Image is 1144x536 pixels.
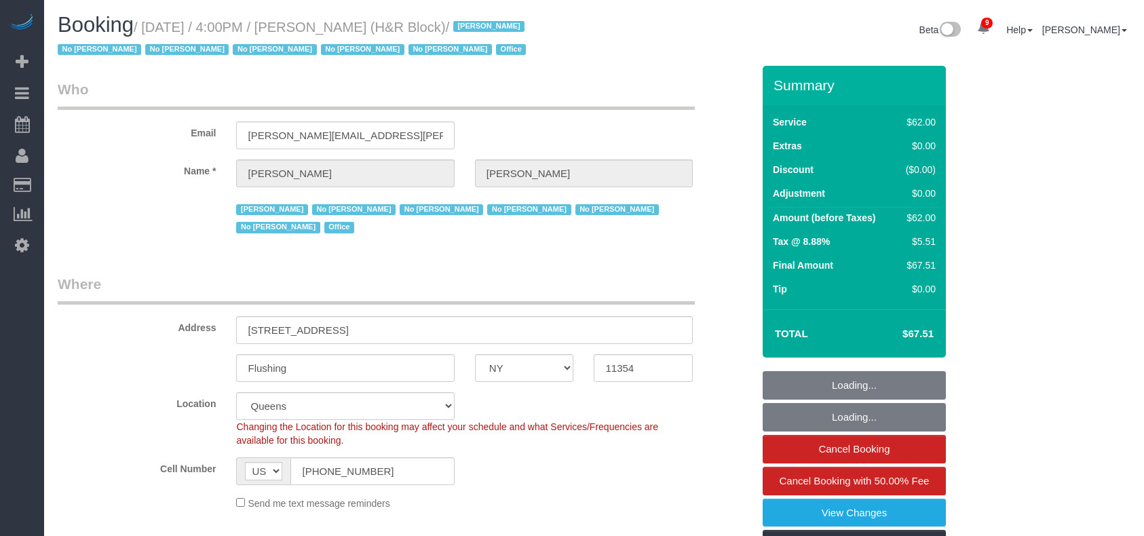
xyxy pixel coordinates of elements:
img: New interface [938,22,961,39]
label: Amount (before Taxes) [773,211,875,225]
span: No [PERSON_NAME] [58,44,141,55]
input: Zip Code [594,354,693,382]
label: Email [47,121,226,140]
input: Cell Number [290,457,454,485]
strong: Total [775,328,808,339]
span: Send me text message reminders [248,498,389,509]
h3: Summary [774,77,939,93]
span: Office [496,44,526,55]
span: No [PERSON_NAME] [236,222,320,233]
span: No [PERSON_NAME] [145,44,229,55]
label: Tax @ 8.88% [773,235,830,248]
legend: Who [58,79,695,110]
span: No [PERSON_NAME] [408,44,492,55]
label: Service [773,115,807,129]
input: Email [236,121,454,149]
label: Tip [773,282,787,296]
label: Name * [47,159,226,178]
label: Discount [773,163,814,176]
span: No [PERSON_NAME] [321,44,404,55]
span: 9 [981,18,993,28]
a: Cancel Booking [763,435,946,463]
label: Final Amount [773,259,833,272]
a: Cancel Booking with 50.00% Fee [763,467,946,495]
span: No [PERSON_NAME] [400,204,483,215]
a: View Changes [763,499,946,527]
span: Office [324,222,354,233]
span: Changing the Location for this booking may affect your schedule and what Services/Frequencies are... [236,421,658,446]
label: Adjustment [773,187,825,200]
label: Address [47,316,226,334]
input: City [236,354,454,382]
label: Cell Number [47,457,226,476]
span: No [PERSON_NAME] [575,204,659,215]
small: / [DATE] / 4:00PM / [PERSON_NAME] (H&R Block) [58,20,530,58]
input: Last Name [475,159,693,187]
span: Booking [58,13,134,37]
label: Location [47,392,226,410]
legend: Where [58,274,695,305]
a: Help [1006,24,1033,35]
div: $0.00 [900,139,936,153]
span: Cancel Booking with 50.00% Fee [780,475,930,486]
img: Automaid Logo [8,14,35,33]
label: Extras [773,139,802,153]
h4: $67.51 [862,328,934,340]
a: 9 [970,14,997,43]
span: No [PERSON_NAME] [487,204,571,215]
span: [PERSON_NAME] [453,21,525,32]
div: ($0.00) [900,163,936,176]
span: [PERSON_NAME] [236,204,307,215]
div: $67.51 [900,259,936,272]
div: $62.00 [900,211,936,225]
span: No [PERSON_NAME] [233,44,316,55]
div: $62.00 [900,115,936,129]
span: No [PERSON_NAME] [312,204,396,215]
input: First Name [236,159,454,187]
a: Beta [919,24,961,35]
a: [PERSON_NAME] [1042,24,1127,35]
div: $0.00 [900,187,936,200]
div: $0.00 [900,282,936,296]
div: $5.51 [900,235,936,248]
